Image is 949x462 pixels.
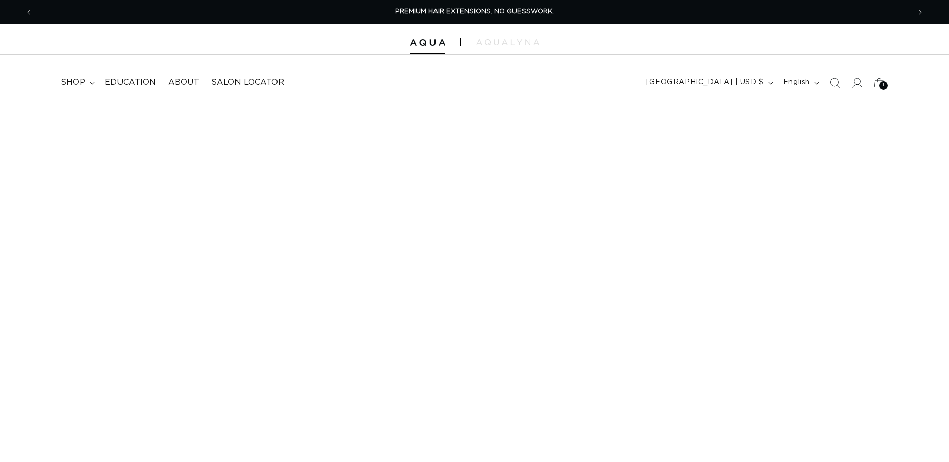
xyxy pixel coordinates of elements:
button: Previous announcement [18,3,40,22]
span: 1 [883,81,885,90]
img: Aqua Hair Extensions [410,39,445,46]
span: English [783,77,810,88]
button: Next announcement [909,3,931,22]
span: Education [105,77,156,88]
a: Salon Locator [205,71,290,94]
span: shop [61,77,85,88]
button: [GEOGRAPHIC_DATA] | USD $ [640,73,777,92]
span: [GEOGRAPHIC_DATA] | USD $ [646,77,764,88]
button: English [777,73,823,92]
span: About [168,77,199,88]
img: aqualyna.com [476,39,539,45]
span: PREMIUM HAIR EXTENSIONS. NO GUESSWORK. [395,8,554,15]
span: Salon Locator [211,77,284,88]
summary: shop [55,71,99,94]
summary: Search [823,71,846,94]
a: About [162,71,205,94]
a: Education [99,71,162,94]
